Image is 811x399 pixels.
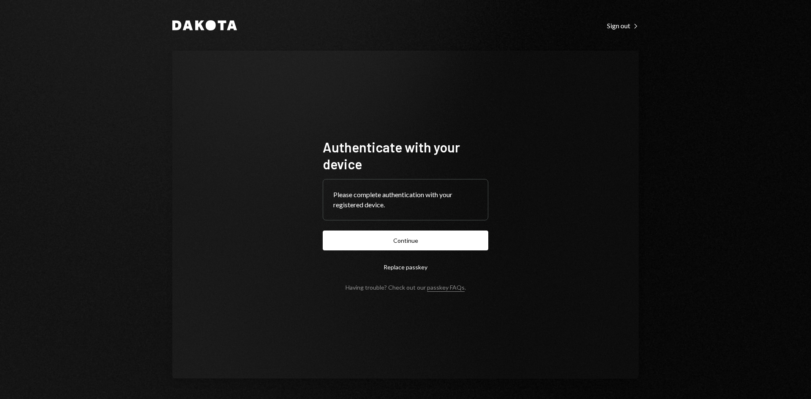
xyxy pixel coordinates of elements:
[323,257,488,277] button: Replace passkey
[333,190,478,210] div: Please complete authentication with your registered device.
[427,284,465,292] a: passkey FAQs
[323,231,488,250] button: Continue
[607,21,639,30] a: Sign out
[323,138,488,172] h1: Authenticate with your device
[607,22,639,30] div: Sign out
[346,284,466,291] div: Having trouble? Check out our .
